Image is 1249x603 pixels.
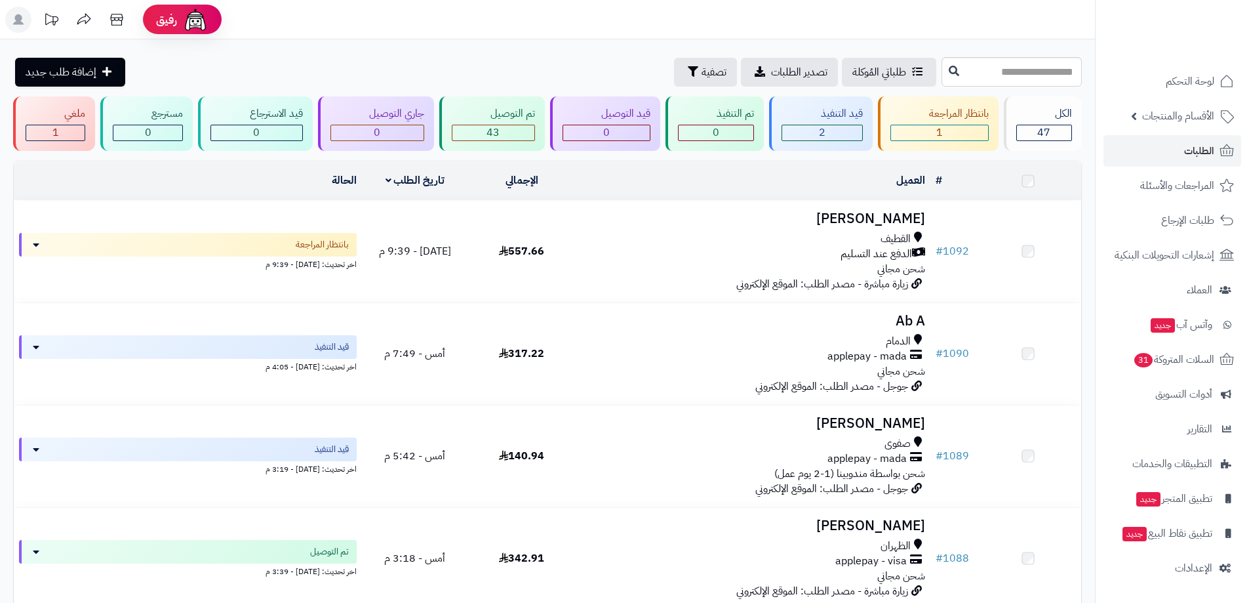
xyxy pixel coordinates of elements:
[936,346,943,362] span: #
[936,243,969,259] a: #1092
[678,106,754,121] div: تم التنفيذ
[182,7,208,33] img: ai-face.png
[896,173,925,188] a: العميل
[1151,318,1175,333] span: جديد
[679,125,753,140] div: 0
[1187,281,1212,299] span: العملاء
[26,125,85,140] div: 1
[315,96,437,151] a: جاري التوصيل 0
[145,125,151,140] span: 0
[26,106,85,121] div: ملغي
[330,106,424,121] div: جاري التوصيل
[890,106,989,121] div: بانتظار المراجعة
[835,554,907,569] span: applepay - visa
[1103,274,1241,306] a: العملاء
[1115,246,1214,264] span: إشعارات التحويلات البنكية
[842,58,936,87] a: طلباتي المُوكلة
[437,96,547,151] a: تم التوصيل 43
[113,106,183,121] div: مسترجع
[663,96,766,151] a: تم التنفيذ 0
[1132,455,1212,473] span: التطبيقات والخدمات
[936,448,969,464] a: #1089
[563,106,650,121] div: قيد التوصيل
[499,448,544,464] span: 140.94
[1166,72,1214,91] span: لوحة التحكم
[1184,142,1214,160] span: الطلبات
[741,58,838,87] a: تصدير الطلبات
[580,416,925,431] h3: [PERSON_NAME]
[1103,448,1241,480] a: التطبيقات والخدمات
[15,58,125,87] a: إضافة طلب جديد
[936,448,943,464] span: #
[384,346,445,362] span: أمس - 7:49 م
[936,551,969,566] a: #1088
[499,551,544,566] span: 342.91
[1103,552,1241,584] a: الإعدادات
[1016,106,1072,121] div: الكل
[315,341,349,354] span: قيد التنفيذ
[881,539,911,554] span: الظهران
[1103,205,1241,236] a: طلبات الإرجاع
[1136,492,1160,507] span: جديد
[19,461,357,475] div: اخر تحديث: [DATE] - 3:19 م
[156,12,177,28] span: رفيق
[782,125,862,140] div: 2
[1103,413,1241,445] a: التقارير
[1134,353,1153,367] span: 31
[1103,379,1241,410] a: أدوات التسويق
[736,276,908,292] span: زيارة مباشرة - مصدر الطلب: الموقع الإلكتروني
[547,96,663,151] a: قيد التوصيل 0
[499,346,544,362] span: 317.22
[884,436,911,451] span: صفوى
[211,125,302,140] div: 0
[774,466,925,482] span: شحن بواسطة مندوبينا (1-2 يوم عمل)
[886,334,911,349] span: الدمام
[331,125,424,140] div: 0
[1161,211,1214,230] span: طلبات الإرجاع
[1160,35,1237,63] img: logo-2.png
[296,238,349,251] span: بانتظار المراجعة
[936,125,943,140] span: 1
[1135,489,1212,508] span: تطبيق المتجر
[379,243,451,259] span: [DATE] - 9:39 م
[1121,524,1212,543] span: تطبيق نقاط البيع
[1103,135,1241,167] a: الطلبات
[1103,66,1241,97] a: لوحة التحكم
[1103,239,1241,271] a: إشعارات التحويلات البنكية
[875,96,1001,151] a: بانتظار المراجعة 1
[827,451,907,467] span: applepay - mada
[310,545,349,558] span: تم التوصيل
[1001,96,1084,151] a: الكل47
[1103,170,1241,201] a: المراجعات والأسئلة
[1103,483,1241,514] a: تطبيق المتجرجديد
[936,346,969,362] a: #1090
[841,247,912,262] span: الدفع عند التسليم
[26,64,96,80] span: إضافة طلب جديد
[113,125,182,140] div: 0
[10,96,98,151] a: ملغي 1
[332,173,357,188] a: الحالة
[384,448,445,464] span: أمس - 5:42 م
[1142,107,1214,125] span: الأقسام والمنتجات
[1155,385,1212,404] span: أدوات التسويق
[766,96,875,151] a: قيد التنفيذ 2
[771,64,827,80] span: تصدير الطلبات
[315,443,349,456] span: قيد التنفيذ
[755,379,908,394] span: جوجل - مصدر الطلب: الموقع الإلكتروني
[98,96,195,151] a: مسترجع 0
[877,364,925,379] span: شحن مجاني
[1149,316,1212,334] span: وآتس آب
[52,125,59,140] span: 1
[563,125,650,140] div: 0
[580,314,925,329] h3: Ab A
[713,125,719,140] span: 0
[210,106,302,121] div: قيد الاسترجاع
[386,173,445,188] a: تاريخ الطلب
[1122,527,1147,541] span: جديد
[782,106,862,121] div: قيد التنفيذ
[702,64,726,80] span: تصفية
[877,568,925,584] span: شحن مجاني
[384,551,445,566] span: أمس - 3:18 م
[1103,344,1241,375] a: السلات المتروكة31
[1140,177,1214,195] span: المراجعات والأسئلة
